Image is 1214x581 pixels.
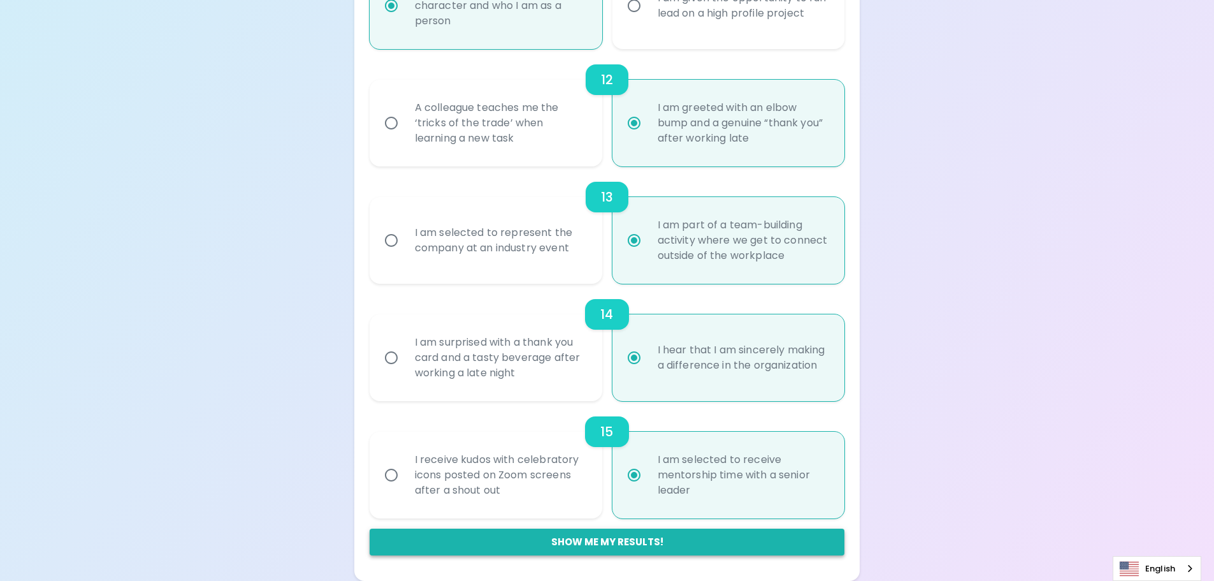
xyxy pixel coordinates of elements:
[647,202,838,279] div: I am part of a team-building activity where we get to connect outside of the workplace
[370,284,845,401] div: choice-group-check
[405,320,595,396] div: I am surprised with a thank you card and a tasty beverage after working a late night
[647,85,838,161] div: I am greeted with an elbow bump and a genuine “thank you” after working late
[405,437,595,513] div: I receive kudos with celebratory icons posted on Zoom screens after a shout out
[405,210,595,271] div: I am selected to represent the company at an industry event
[647,327,838,388] div: I hear that I am sincerely making a difference in the organization
[601,187,613,207] h6: 13
[600,422,613,442] h6: 15
[647,437,838,513] div: I am selected to receive mentorship time with a senior leader
[405,85,595,161] div: A colleague teaches me the ‘tricks of the trade’ when learning a new task
[370,401,845,518] div: choice-group-check
[1113,556,1201,581] aside: Language selected: English
[1113,557,1201,580] a: English
[601,70,613,90] h6: 12
[370,166,845,284] div: choice-group-check
[370,49,845,166] div: choice-group-check
[1113,556,1201,581] div: Language
[370,529,845,555] button: Show me my results!
[600,304,613,325] h6: 14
